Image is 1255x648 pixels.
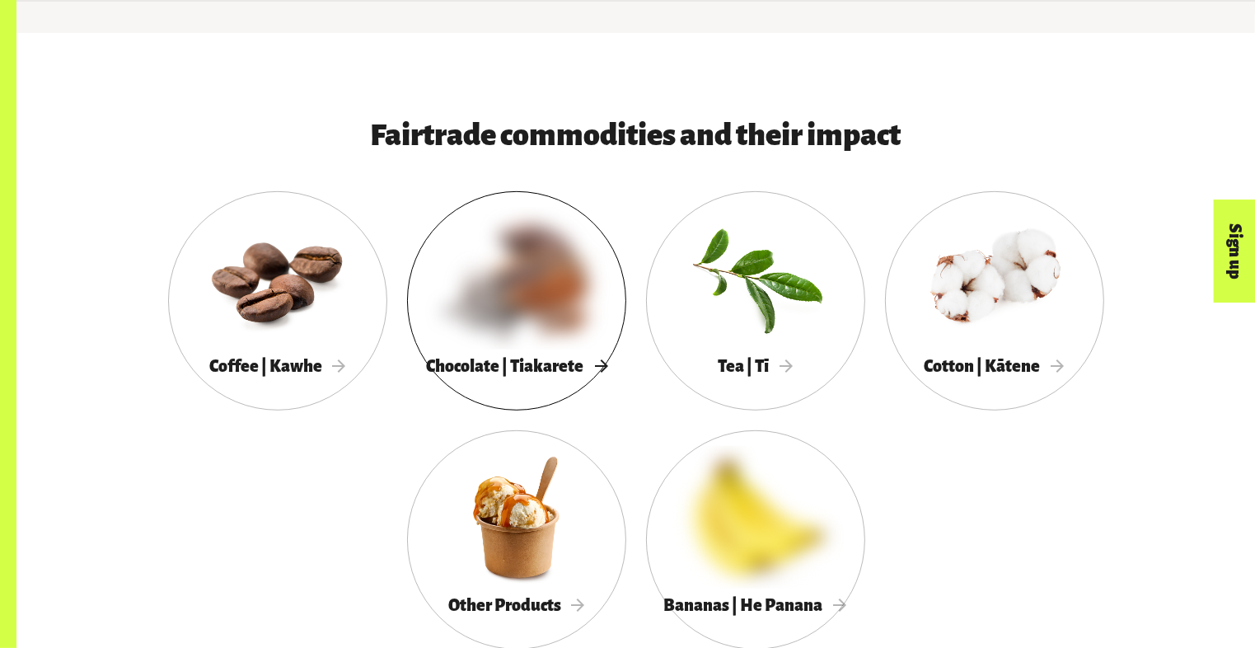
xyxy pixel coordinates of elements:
h3: Fairtrade commodities and their impact [218,119,1055,152]
span: Tea | Tī [718,357,793,375]
span: Cotton | Kātene [925,357,1065,375]
a: Cotton | Kātene [885,191,1104,411]
span: Coffee | Kawhe [209,357,346,375]
a: Coffee | Kawhe [168,191,387,411]
span: Bananas | He Panana [664,596,847,614]
span: Other Products [448,596,585,614]
span: Chocolate | Tiakarete [426,357,607,375]
a: Chocolate | Tiakarete [407,191,626,411]
a: Tea | Tī [646,191,865,411]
